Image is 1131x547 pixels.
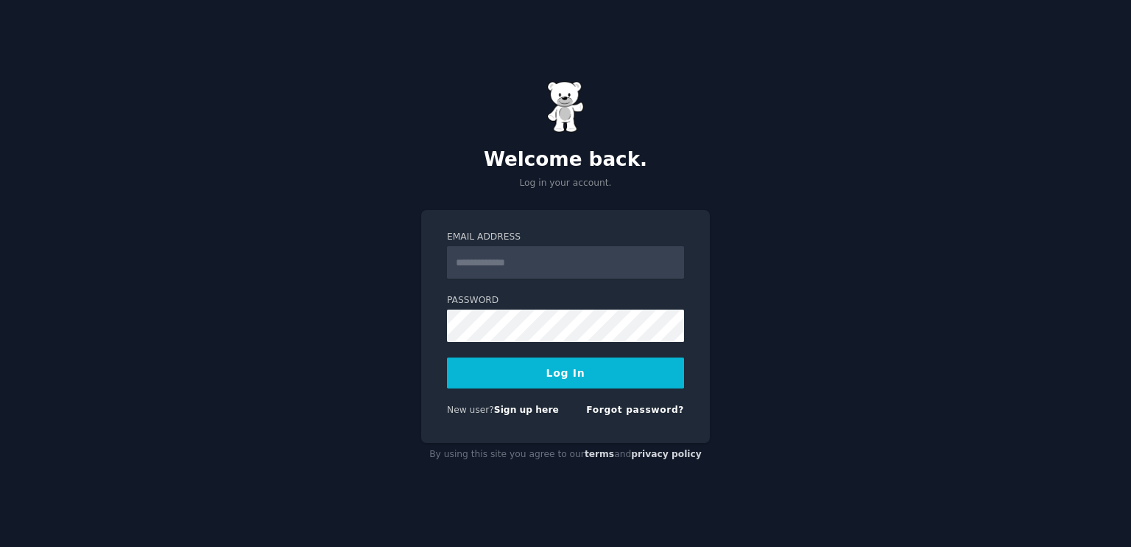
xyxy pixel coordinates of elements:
[547,81,584,133] img: Gummy Bear
[421,443,710,467] div: By using this site you agree to our and
[447,405,494,415] span: New user?
[631,449,702,459] a: privacy policy
[421,177,710,190] p: Log in your account.
[447,231,684,244] label: Email Address
[586,405,684,415] a: Forgot password?
[447,358,684,389] button: Log In
[447,294,684,307] label: Password
[585,449,614,459] a: terms
[494,405,559,415] a: Sign up here
[421,148,710,172] h2: Welcome back.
